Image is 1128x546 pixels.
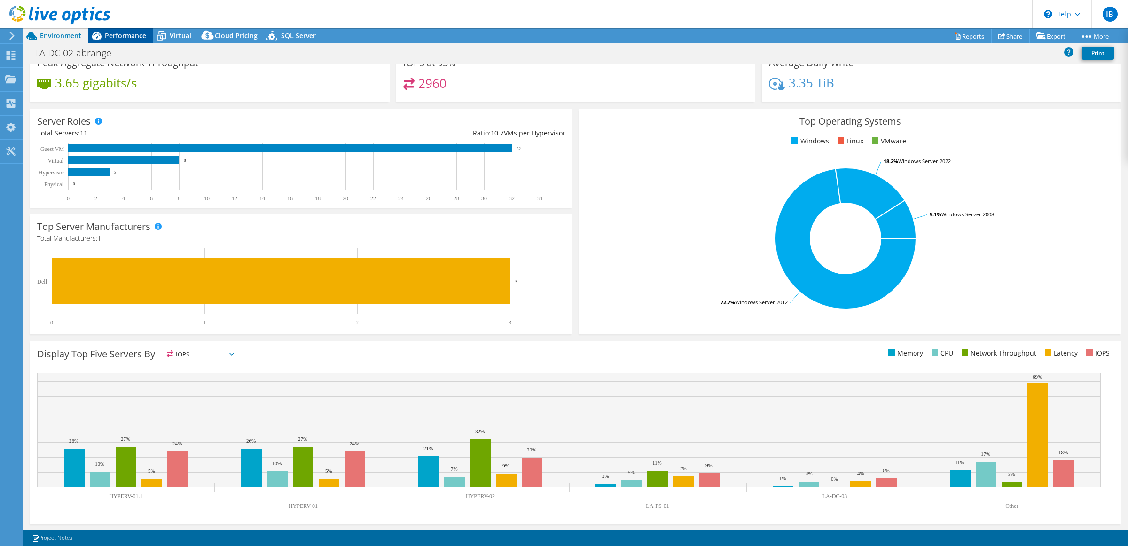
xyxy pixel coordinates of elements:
span: Virtual [170,31,191,40]
text: 1% [779,475,786,481]
span: SQL Server [281,31,316,40]
text: 5% [628,469,635,475]
text: 26% [69,438,78,443]
text: 4% [857,470,864,476]
text: 6% [883,467,890,473]
text: 0 [50,319,53,326]
tspan: 72.7% [721,299,735,306]
text: 27% [298,436,307,442]
text: 24 [398,195,404,202]
tspan: Windows Server 2008 [941,211,994,218]
span: Environment [40,31,81,40]
span: 1 [97,234,101,243]
text: 5% [148,468,155,474]
text: 22 [370,195,376,202]
h3: Server Roles [37,116,91,127]
h4: Total Manufacturers: [37,233,565,244]
h3: Average Daily Write [769,58,854,68]
text: 7% [680,466,687,471]
a: Reports [947,29,992,43]
text: HYPERV-01 [289,503,318,509]
text: 32% [475,428,485,434]
tspan: Windows Server 2022 [898,158,951,165]
text: 12 [232,195,237,202]
text: 0 [67,195,70,202]
div: Total Servers: [37,128,301,138]
text: 8 [178,195,180,202]
text: 4 [122,195,125,202]
text: 8 [184,158,186,163]
li: Windows [789,136,829,146]
h4: 3.35 TiB [789,78,834,88]
text: LA-FS-01 [646,503,669,509]
text: 24% [172,441,182,446]
span: 11 [80,128,87,137]
text: HYPERV-02 [466,493,495,499]
text: 11% [652,460,662,466]
text: Dell [37,278,47,285]
text: 17% [981,451,990,457]
text: 20% [527,447,536,452]
a: More [1073,29,1116,43]
text: 18 [315,195,321,202]
div: Ratio: VMs per Hypervisor [301,128,565,138]
tspan: 9.1% [930,211,941,218]
text: 18% [1058,450,1068,455]
text: 2% [602,473,609,479]
text: 7% [451,466,458,472]
text: 34 [537,195,542,202]
h1: LA-DC-02-abrange [31,48,126,58]
text: Physical [44,181,63,188]
h3: IOPS at 95% [403,58,456,68]
text: 9% [502,463,509,468]
text: 10 [204,195,210,202]
text: 21% [423,445,433,451]
text: 30 [481,195,487,202]
text: 14 [259,195,265,202]
li: Linux [835,136,863,146]
h3: Top Operating Systems [586,116,1114,127]
text: 27% [121,436,130,442]
span: IB [1103,7,1118,22]
text: 0 [73,182,75,186]
text: 10% [272,460,282,466]
li: Latency [1042,348,1078,358]
text: 32 [509,195,515,202]
span: 10.7 [491,128,504,137]
text: 9% [705,462,713,468]
text: 26 [426,195,431,202]
text: 16 [287,195,293,202]
h4: 2960 [418,78,446,88]
text: 5% [325,468,332,474]
h3: Peak Aggregate Network Throughput [37,58,198,68]
h4: 3.65 gigabits/s [55,78,137,88]
text: 69% [1033,374,1042,380]
text: 10% [95,461,104,467]
text: HYPERV-01.1 [110,493,143,499]
a: Print [1082,47,1114,60]
text: 11% [955,459,964,465]
text: 32 [517,146,521,151]
text: 3 [509,319,511,326]
text: 1 [203,319,206,326]
a: Export [1029,29,1073,43]
a: Share [991,29,1030,43]
span: Performance [105,31,146,40]
text: 3 [114,170,117,174]
text: Other [1005,503,1018,509]
svg: \n [1044,10,1052,18]
text: 3% [1008,471,1015,477]
text: 24% [350,441,359,446]
text: 28 [454,195,459,202]
span: Cloud Pricing [215,31,258,40]
text: 2 [94,195,97,202]
text: LA-DC-03 [822,493,847,499]
li: Network Throughput [959,348,1036,358]
li: IOPS [1084,348,1110,358]
text: 0% [831,476,838,482]
tspan: 18.2% [884,158,898,165]
span: IOPS [164,348,238,360]
tspan: Windows Server 2012 [735,299,788,306]
text: Hypervisor [39,169,64,176]
text: Guest VM [40,146,64,152]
